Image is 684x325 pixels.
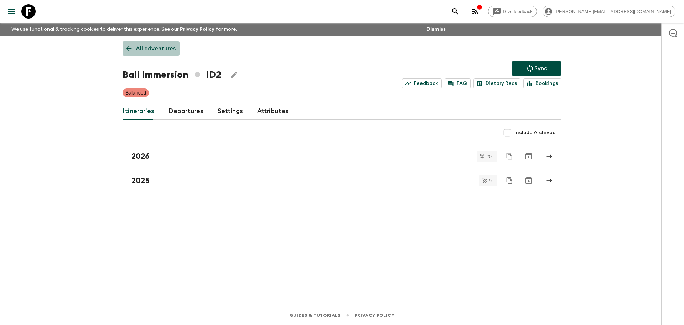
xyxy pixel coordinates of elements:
h2: 2026 [131,152,150,161]
a: Dietary Reqs [473,78,520,88]
button: Edit Adventure Title [227,68,241,82]
span: [PERSON_NAME][EMAIL_ADDRESS][DOMAIN_NAME] [551,9,675,14]
a: Bookings [523,78,561,88]
button: search adventures [448,4,462,19]
a: 2025 [123,170,561,191]
span: Include Archived [514,129,556,136]
a: Privacy Policy [355,311,394,319]
a: Settings [218,103,243,120]
div: [PERSON_NAME][EMAIL_ADDRESS][DOMAIN_NAME] [543,6,675,17]
p: All adventures [136,44,176,53]
button: Duplicate [503,174,516,187]
span: 9 [485,178,496,183]
a: Give feedback [488,6,537,17]
a: Itineraries [123,103,154,120]
p: We use functional & tracking cookies to deliver this experience. See our for more. [9,23,240,36]
span: Give feedback [499,9,537,14]
button: Duplicate [503,150,516,163]
p: Sync [534,64,547,73]
a: Attributes [257,103,289,120]
a: All adventures [123,41,180,56]
a: FAQ [445,78,471,88]
a: Guides & Tutorials [290,311,341,319]
button: Sync adventure departures to the booking engine [512,61,561,76]
span: 20 [482,154,496,159]
h1: Bali Immersion ID2 [123,68,221,82]
button: Archive [522,173,536,188]
button: Archive [522,149,536,163]
button: Dismiss [425,24,447,34]
a: Privacy Policy [180,27,214,32]
a: 2026 [123,146,561,167]
button: menu [4,4,19,19]
p: Balanced [125,89,146,96]
a: Departures [169,103,203,120]
h2: 2025 [131,176,150,185]
a: Feedback [402,78,442,88]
